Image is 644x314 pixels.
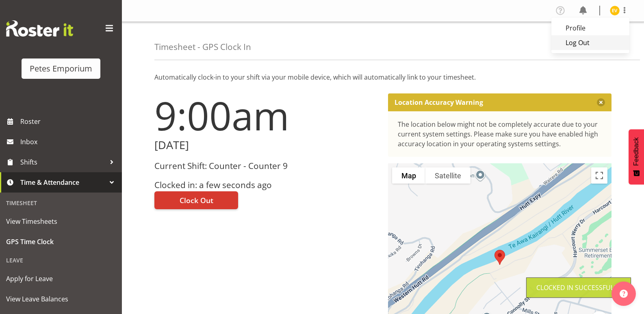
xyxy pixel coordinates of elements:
[154,42,251,52] h4: Timesheet - GPS Clock In
[154,72,611,82] p: Automatically clock-in to your shift via your mobile device, which will automatically link to you...
[6,293,116,305] span: View Leave Balances
[551,21,629,35] a: Profile
[551,35,629,50] a: Log Out
[20,115,118,128] span: Roster
[20,176,106,188] span: Time & Attendance
[154,93,378,137] h1: 9:00am
[2,269,120,289] a: Apply for Leave
[2,252,120,269] div: Leave
[154,191,238,209] button: Clock Out
[30,63,92,75] div: Petes Emporium
[180,195,213,206] span: Clock Out
[2,232,120,252] a: GPS Time Clock
[6,273,116,285] span: Apply for Leave
[398,119,602,149] div: The location below might not be completely accurate due to your current system settings. Please m...
[395,98,483,106] p: Location Accuracy Warning
[6,236,116,248] span: GPS Time Clock
[629,129,644,184] button: Feedback - Show survey
[154,180,378,190] h3: Clocked in: a few seconds ago
[597,98,605,106] button: Close message
[2,289,120,309] a: View Leave Balances
[20,156,106,168] span: Shifts
[536,283,621,292] div: Clocked in Successfully
[154,139,378,152] h2: [DATE]
[2,211,120,232] a: View Timesheets
[610,6,620,15] img: eva-vailini10223.jpg
[2,195,120,211] div: Timesheet
[154,161,378,171] h3: Current Shift: Counter - Counter 9
[392,167,425,184] button: Show street map
[6,215,116,227] span: View Timesheets
[620,290,628,298] img: help-xxl-2.png
[6,20,73,37] img: Rosterit website logo
[425,167,471,184] button: Show satellite imagery
[20,136,118,148] span: Inbox
[633,137,640,166] span: Feedback
[591,167,607,184] button: Toggle fullscreen view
